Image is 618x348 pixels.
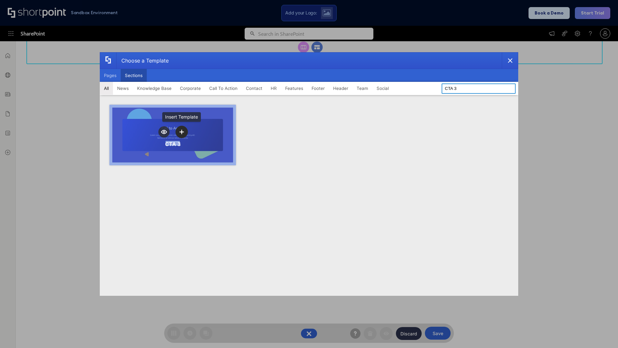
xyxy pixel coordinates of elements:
[242,82,267,95] button: Contact
[281,82,307,95] button: Features
[372,82,393,95] button: Social
[307,82,329,95] button: Footer
[176,82,205,95] button: Corporate
[586,317,618,348] iframe: Chat Widget
[100,69,121,82] button: Pages
[165,141,181,147] div: CTA 3
[329,82,352,95] button: Header
[205,82,242,95] button: Call To Action
[100,82,113,95] button: All
[116,53,169,69] div: Choose a Template
[267,82,281,95] button: HR
[133,82,176,95] button: Knowledge Base
[100,52,518,296] div: template selector
[121,69,147,82] button: Sections
[113,82,133,95] button: News
[352,82,372,95] button: Team
[442,83,516,94] input: Search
